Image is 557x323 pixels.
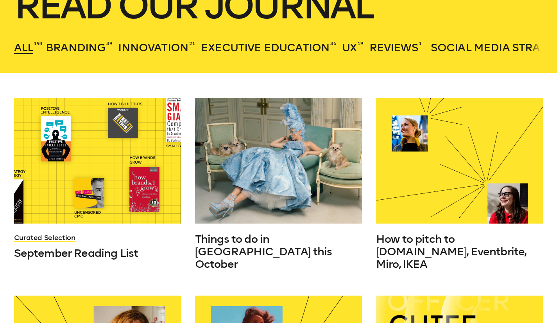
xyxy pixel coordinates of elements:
[46,41,106,54] span: Branding
[419,40,422,47] sup: 1
[14,247,181,260] a: September Reading List
[376,233,543,271] a: How to pitch to [DOMAIN_NAME], Eventbrite, Miro, IKEA
[369,41,418,54] span: Reviews
[195,233,332,271] span: Things to do in [GEOGRAPHIC_DATA] this October
[342,41,356,54] span: UX
[14,233,75,242] a: Curated Selection
[201,41,330,54] span: Executive Education
[357,40,363,47] sup: 19
[14,247,138,260] span: September Reading List
[376,233,526,271] span: How to pitch to [DOMAIN_NAME], Eventbrite, Miro, IKEA
[14,41,33,54] span: All
[106,40,112,47] sup: 39
[34,40,43,47] sup: 194
[118,41,188,54] span: Innovation
[195,233,362,271] a: Things to do in [GEOGRAPHIC_DATA] this October
[189,40,195,47] sup: 21
[330,40,336,47] sup: 36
